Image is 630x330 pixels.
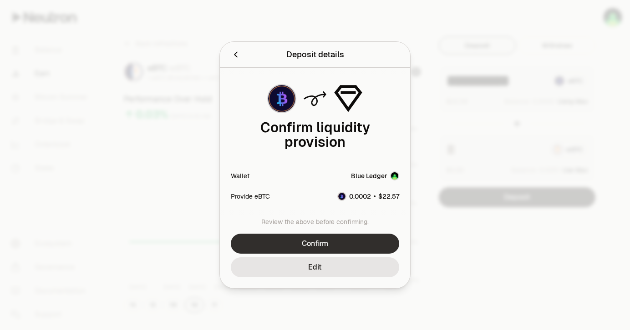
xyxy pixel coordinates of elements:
[351,171,399,180] button: Blue LedgerAccount Image
[231,217,399,226] div: Review the above before confirming.
[351,171,387,180] div: Blue Ledger
[338,193,345,200] img: eBTC Logo
[231,48,241,61] button: Back
[231,171,249,180] div: Wallet
[231,234,399,254] button: Confirm
[231,192,270,201] div: Provide eBTC
[286,48,344,61] div: Deposit details
[231,257,399,277] button: Edit
[268,85,295,112] img: eBTC Logo
[391,172,398,180] img: Account Image
[231,120,399,150] div: Confirm liquidity provision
